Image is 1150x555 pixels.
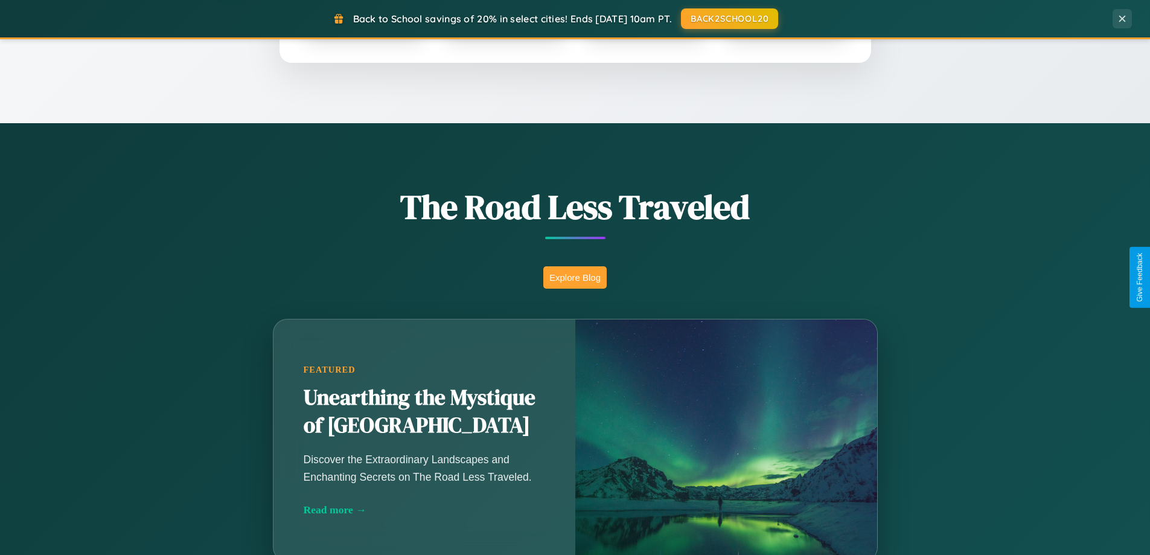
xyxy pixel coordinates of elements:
[213,184,938,230] h1: The Road Less Traveled
[543,266,607,289] button: Explore Blog
[304,365,545,375] div: Featured
[681,8,778,29] button: BACK2SCHOOL20
[1136,253,1144,302] div: Give Feedback
[353,13,672,25] span: Back to School savings of 20% in select cities! Ends [DATE] 10am PT.
[304,504,545,516] div: Read more →
[304,384,545,440] h2: Unearthing the Mystique of [GEOGRAPHIC_DATA]
[304,451,545,485] p: Discover the Extraordinary Landscapes and Enchanting Secrets on The Road Less Traveled.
